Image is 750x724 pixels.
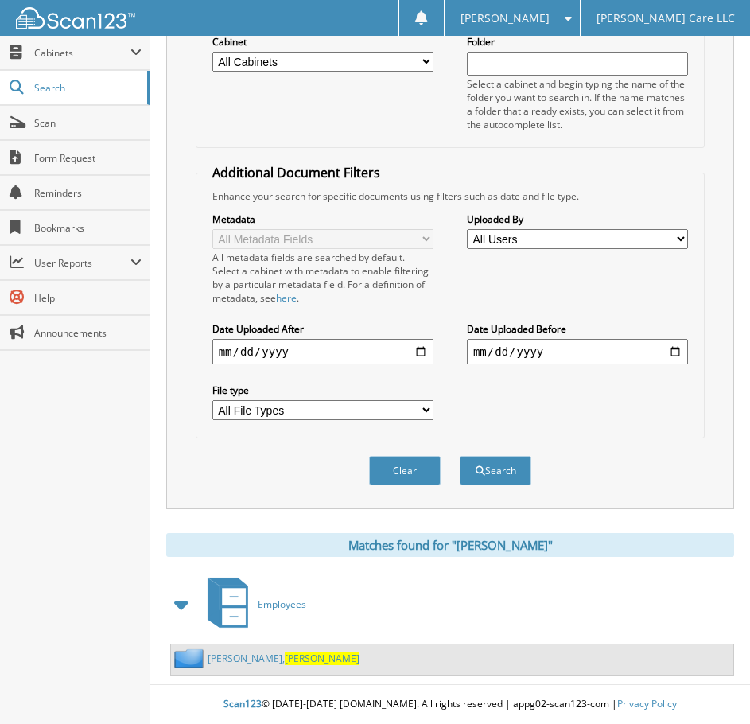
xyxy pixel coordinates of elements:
[369,456,441,485] button: Clear
[285,652,359,665] span: [PERSON_NAME]
[597,14,735,23] span: [PERSON_NAME] Care LLC
[34,46,130,60] span: Cabinets
[467,322,688,336] label: Date Uploaded Before
[34,186,142,200] span: Reminders
[670,648,750,724] iframe: Chat Widget
[212,339,433,364] input: start
[467,212,688,226] label: Uploaded By
[212,322,433,336] label: Date Uploaded After
[166,533,734,557] div: Matches found for "[PERSON_NAME]"
[150,685,750,724] div: © [DATE]-[DATE] [DOMAIN_NAME]. All rights reserved | appg02-scan123-com |
[212,383,433,397] label: File type
[617,697,677,710] a: Privacy Policy
[276,291,297,305] a: here
[460,456,531,485] button: Search
[467,339,688,364] input: end
[198,573,306,636] a: Employees
[258,597,306,611] span: Employees
[34,81,139,95] span: Search
[34,256,130,270] span: User Reports
[467,77,688,131] div: Select a cabinet and begin typing the name of the folder you want to search in. If the name match...
[204,164,388,181] legend: Additional Document Filters
[212,212,433,226] label: Metadata
[460,14,550,23] span: [PERSON_NAME]
[174,648,208,668] img: folder2.png
[467,35,688,49] label: Folder
[212,251,433,305] div: All metadata fields are searched by default. Select a cabinet with metadata to enable filtering b...
[34,151,142,165] span: Form Request
[212,35,433,49] label: Cabinet
[223,697,262,710] span: Scan123
[16,7,135,29] img: scan123-logo-white.svg
[34,221,142,235] span: Bookmarks
[208,652,359,665] a: [PERSON_NAME],[PERSON_NAME]
[34,291,142,305] span: Help
[34,116,142,130] span: Scan
[204,189,697,203] div: Enhance your search for specific documents using filters such as date and file type.
[34,326,142,340] span: Announcements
